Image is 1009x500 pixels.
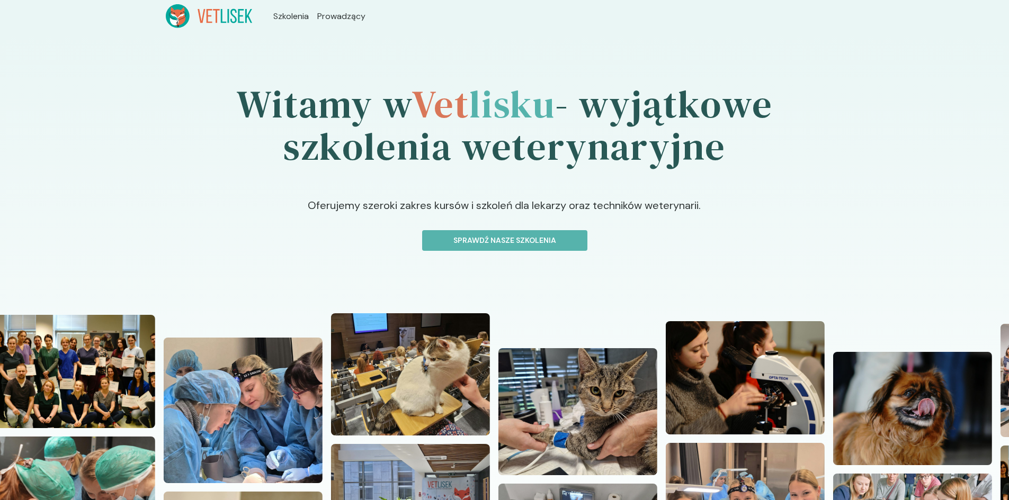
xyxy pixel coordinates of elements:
[833,352,992,465] img: Z2WOn5bqstJ98vZ7_DSC06617.JPG
[331,313,490,435] img: Z2WOx5bqstJ98vaI_20240512_101618.jpg
[431,235,578,246] p: Sprawdź nasze szkolenia
[168,197,841,230] p: Oferujemy szeroki zakres kursów i szkoleń dla lekarzy oraz techników weterynarii.
[317,10,365,23] a: Prowadzący
[412,78,469,130] span: Vet
[666,321,825,434] img: Z2WOrpbqstJ98vaB_DSC04907.JPG
[422,230,587,251] button: Sprawdź nasze szkolenia
[164,338,323,483] img: Z2WOzZbqstJ98vaN_20241110_112957.jpg
[498,348,657,475] img: Z2WOuJbqstJ98vaF_20221127_125425.jpg
[166,53,844,197] h1: Witamy w - wyjątkowe szkolenia weterynaryjne
[273,10,309,23] a: Szkolenia
[469,78,555,130] span: lisku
